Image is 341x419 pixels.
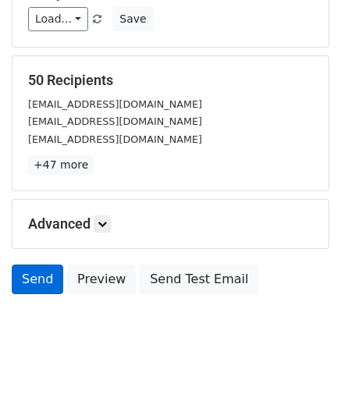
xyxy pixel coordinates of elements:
small: [EMAIL_ADDRESS][DOMAIN_NAME] [28,133,202,145]
small: [EMAIL_ADDRESS][DOMAIN_NAME] [28,115,202,127]
h5: Advanced [28,215,313,233]
button: Save [112,7,153,31]
a: Preview [67,265,136,294]
h5: 50 Recipients [28,72,313,89]
a: Load... [28,7,88,31]
small: [EMAIL_ADDRESS][DOMAIN_NAME] [28,98,202,110]
a: +47 more [28,155,94,175]
a: Send Test Email [140,265,258,294]
a: Send [12,265,63,294]
iframe: Chat Widget [263,344,341,419]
